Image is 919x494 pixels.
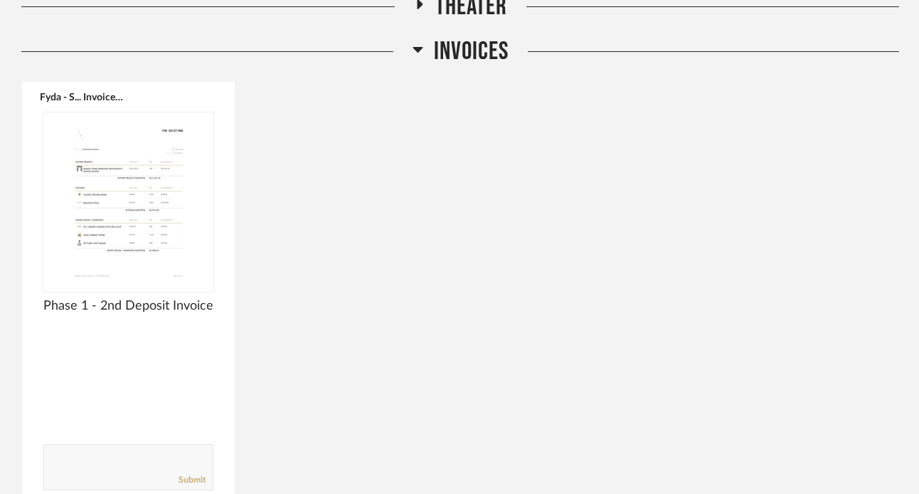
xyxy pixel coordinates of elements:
[179,474,206,486] a: Submit
[43,298,213,314] span: Phase 1 - 2nd Deposit Invoice
[43,112,213,290] img: undefined
[40,91,125,103] button: Fyda - S... Invoice.pdf
[434,36,509,67] span: Invoices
